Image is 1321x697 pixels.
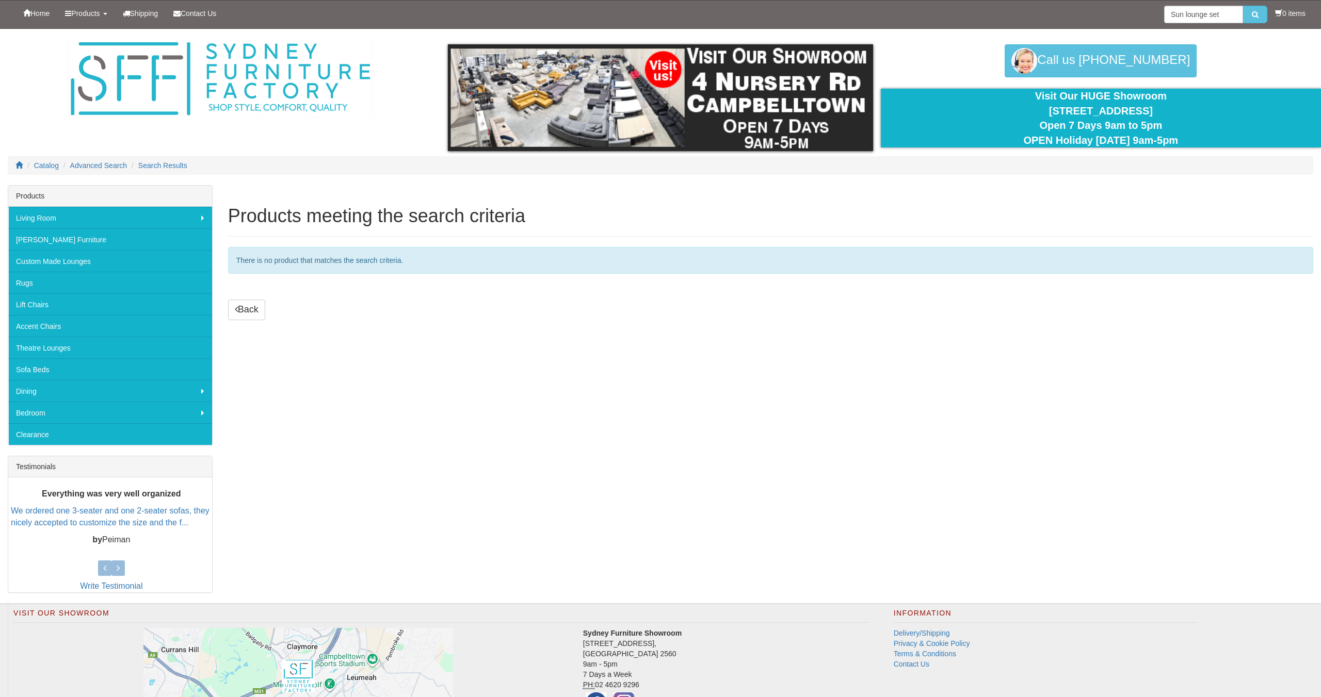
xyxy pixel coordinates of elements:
[8,423,212,445] a: Clearance
[228,247,1313,274] div: There is no product that matches the search criteria.
[583,629,682,637] strong: Sydney Furniture Showroom
[8,250,212,272] a: Custom Made Lounges
[8,186,212,207] div: Products
[92,535,102,544] b: by
[1164,6,1243,23] input: Site search
[181,9,216,18] span: Contact Us
[8,315,212,337] a: Accent Chairs
[8,337,212,358] a: Theatre Lounges
[894,650,956,658] a: Terms & Conditions
[66,39,375,119] img: Sydney Furniture Factory
[138,161,187,170] a: Search Results
[80,582,142,590] a: Write Testimonial
[130,9,158,18] span: Shipping
[448,44,873,151] img: showroom.gif
[889,89,1313,147] div: Visit Our HUGE Showroom [STREET_ADDRESS] Open 7 Days 9am to 5pm OPEN Holiday [DATE] 9am-5pm
[8,272,212,293] a: Rugs
[34,161,59,170] a: Catalog
[30,9,50,18] span: Home
[11,506,210,527] a: We ordered one 3-seater and one 2-seater sofas, they nicely accepted to customize the size and th...
[42,489,181,498] b: Everything was very well organized
[894,660,929,668] a: Contact Us
[8,402,212,423] a: Bedroom
[228,300,265,320] a: Back
[11,534,212,546] p: Peiman
[57,1,115,26] a: Products
[166,1,224,26] a: Contact Us
[583,681,595,689] abbr: Phone
[8,380,212,402] a: Dining
[71,9,100,18] span: Products
[70,161,127,170] a: Advanced Search
[1275,8,1306,19] li: 0 items
[8,228,212,250] a: [PERSON_NAME] Furniture
[894,639,970,648] a: Privacy & Cookie Policy
[115,1,166,26] a: Shipping
[894,629,950,637] a: Delivery/Shipping
[15,1,57,26] a: Home
[894,609,1198,623] h2: Information
[228,206,1313,226] h1: Products meeting the search criteria
[8,207,212,228] a: Living Room
[8,358,212,380] a: Sofa Beds
[13,609,868,623] h2: Visit Our Showroom
[8,293,212,315] a: Lift Chairs
[8,456,212,477] div: Testimonials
